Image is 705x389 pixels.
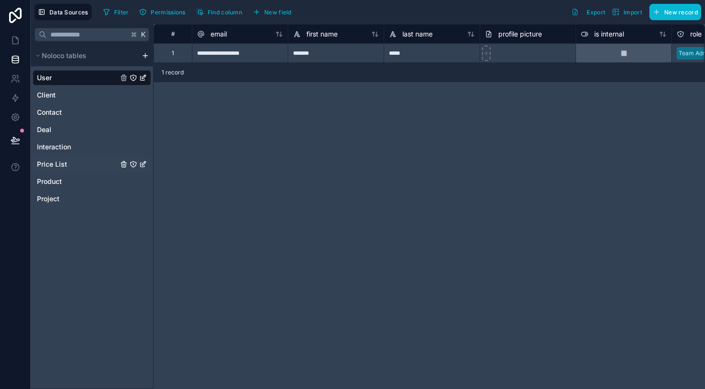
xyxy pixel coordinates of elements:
[136,5,192,19] a: Permissions
[306,29,338,39] span: first name
[568,4,609,20] button: Export
[646,4,701,20] a: New record
[249,5,295,19] button: New field
[623,9,642,16] span: Import
[49,9,88,16] span: Data Sources
[114,9,129,16] span: Filter
[498,29,542,39] span: profile picture
[211,29,227,39] span: email
[264,9,292,16] span: New field
[208,9,242,16] span: Find column
[35,4,92,20] button: Data Sources
[609,4,646,20] button: Import
[172,49,174,57] div: 1
[664,9,698,16] span: New record
[402,29,433,39] span: last name
[140,31,147,38] span: K
[99,5,132,19] button: Filter
[649,4,701,20] button: New record
[161,30,185,37] div: #
[690,29,702,39] span: role
[151,9,185,16] span: Permissions
[587,9,605,16] span: Export
[594,29,624,39] span: is internal
[162,69,184,76] span: 1 record
[193,5,246,19] button: Find column
[136,5,188,19] button: Permissions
